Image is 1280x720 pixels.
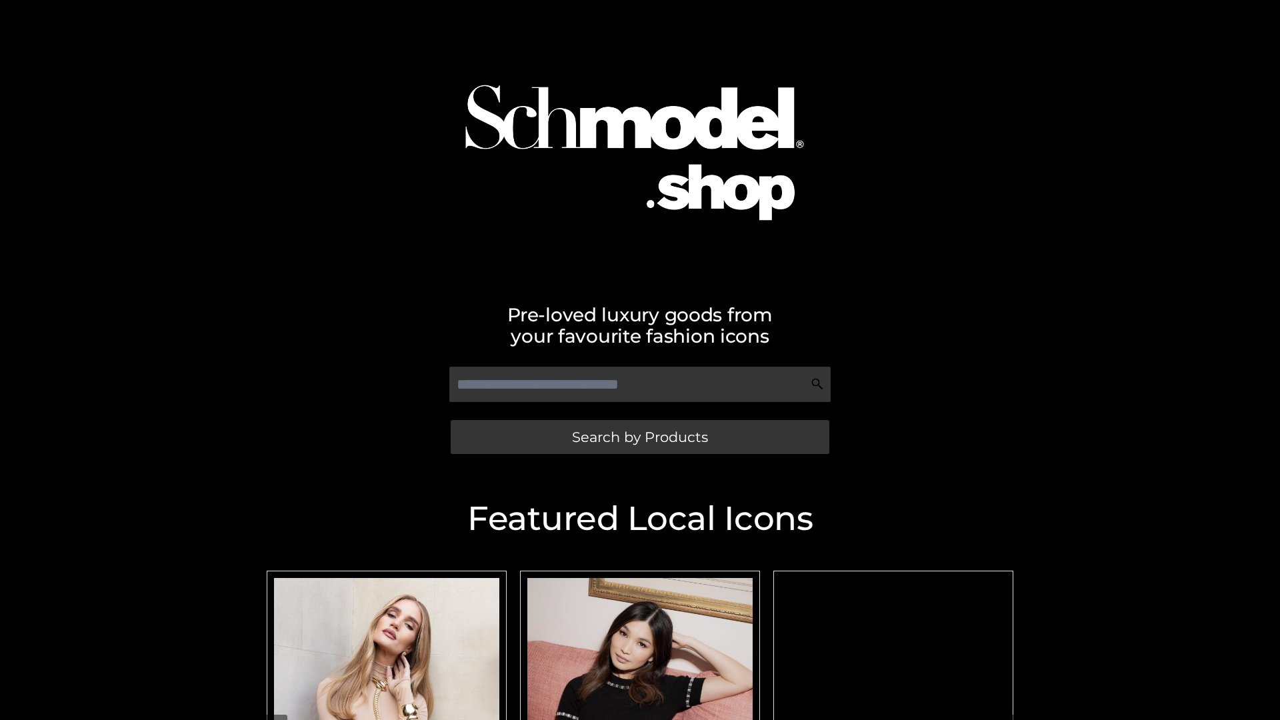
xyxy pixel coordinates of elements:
[572,430,708,444] span: Search by Products
[260,304,1020,347] h2: Pre-loved luxury goods from your favourite fashion icons
[451,420,829,454] a: Search by Products
[260,502,1020,535] h2: Featured Local Icons​
[811,377,824,391] img: Search Icon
